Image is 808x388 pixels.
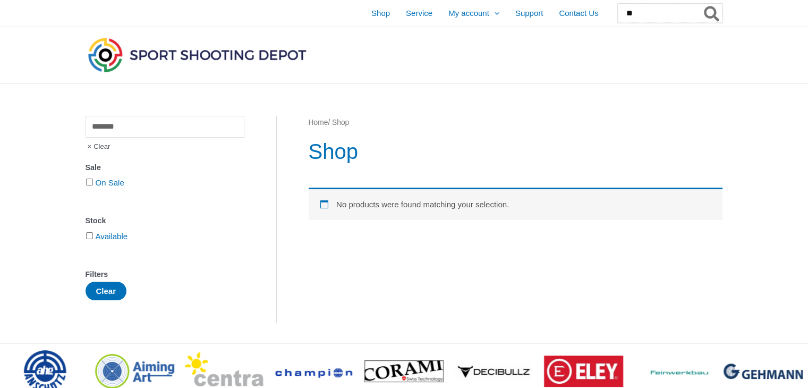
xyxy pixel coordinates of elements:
nav: Breadcrumb [309,116,722,130]
input: Available [86,232,93,239]
div: No products were found matching your selection. [309,188,722,220]
img: brand logo [544,356,623,386]
a: Home [309,119,328,126]
img: Sport Shooting Depot [86,35,309,74]
div: Filters [86,267,244,282]
a: On Sale [96,178,124,187]
div: Sale [86,160,244,175]
input: On Sale [86,179,93,185]
h1: Shop [309,137,722,166]
button: Clear [86,282,127,300]
div: Stock [86,213,244,229]
span: Clear [86,138,110,156]
button: Search [702,4,722,23]
a: Available [96,232,128,241]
